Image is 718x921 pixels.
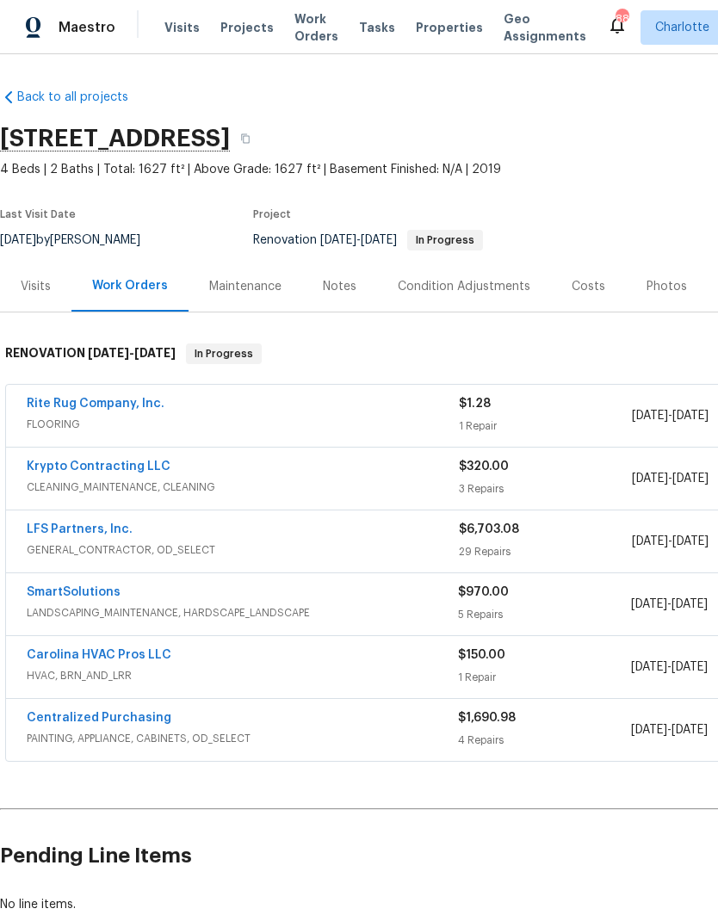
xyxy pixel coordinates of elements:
[323,278,356,295] div: Notes
[632,533,709,550] span: -
[416,19,483,36] span: Properties
[458,586,509,598] span: $970.00
[631,724,667,736] span: [DATE]
[459,543,632,560] div: 29 Repairs
[230,123,261,154] button: Copy Address
[631,598,667,610] span: [DATE]
[27,523,133,535] a: LFS Partners, Inc.
[672,410,709,422] span: [DATE]
[27,730,458,747] span: PAINTING, APPLIANCE, CABINETS, OD_SELECT
[458,649,505,661] span: $150.00
[672,598,708,610] span: [DATE]
[253,209,291,219] span: Project
[459,460,509,473] span: $320.00
[672,661,708,673] span: [DATE]
[459,523,519,535] span: $6,703.08
[220,19,274,36] span: Projects
[672,535,709,547] span: [DATE]
[632,473,668,485] span: [DATE]
[572,278,605,295] div: Costs
[458,606,630,623] div: 5 Repairs
[655,19,709,36] span: Charlotte
[27,398,164,410] a: Rite Rug Company, Inc.
[359,22,395,34] span: Tasks
[59,19,115,36] span: Maestro
[458,712,516,724] span: $1,690.98
[209,278,282,295] div: Maintenance
[27,479,459,496] span: CLEANING_MAINTENANCE, CLEANING
[458,669,630,686] div: 1 Repair
[88,347,176,359] span: -
[398,278,530,295] div: Condition Adjustments
[631,658,708,676] span: -
[459,398,491,410] span: $1.28
[5,343,176,364] h6: RENOVATION
[459,480,632,498] div: 3 Repairs
[672,473,709,485] span: [DATE]
[27,416,459,433] span: FLOORING
[632,407,709,424] span: -
[21,278,51,295] div: Visits
[616,10,628,28] div: 88
[27,460,170,473] a: Krypto Contracting LLC
[672,724,708,736] span: [DATE]
[320,234,356,246] span: [DATE]
[88,347,129,359] span: [DATE]
[632,410,668,422] span: [DATE]
[632,535,668,547] span: [DATE]
[631,721,708,739] span: -
[134,347,176,359] span: [DATE]
[459,417,632,435] div: 1 Repair
[631,596,708,613] span: -
[253,234,483,246] span: Renovation
[92,277,168,294] div: Work Orders
[320,234,397,246] span: -
[27,649,171,661] a: Carolina HVAC Pros LLC
[504,10,586,45] span: Geo Assignments
[27,541,459,559] span: GENERAL_CONTRACTOR, OD_SELECT
[361,234,397,246] span: [DATE]
[27,712,171,724] a: Centralized Purchasing
[458,732,630,749] div: 4 Repairs
[294,10,338,45] span: Work Orders
[409,235,481,245] span: In Progress
[647,278,687,295] div: Photos
[27,604,458,621] span: LANDSCAPING_MAINTENANCE, HARDSCAPE_LANDSCAPE
[188,345,260,362] span: In Progress
[27,667,458,684] span: HVAC, BRN_AND_LRR
[164,19,200,36] span: Visits
[632,470,709,487] span: -
[27,586,121,598] a: SmartSolutions
[631,661,667,673] span: [DATE]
